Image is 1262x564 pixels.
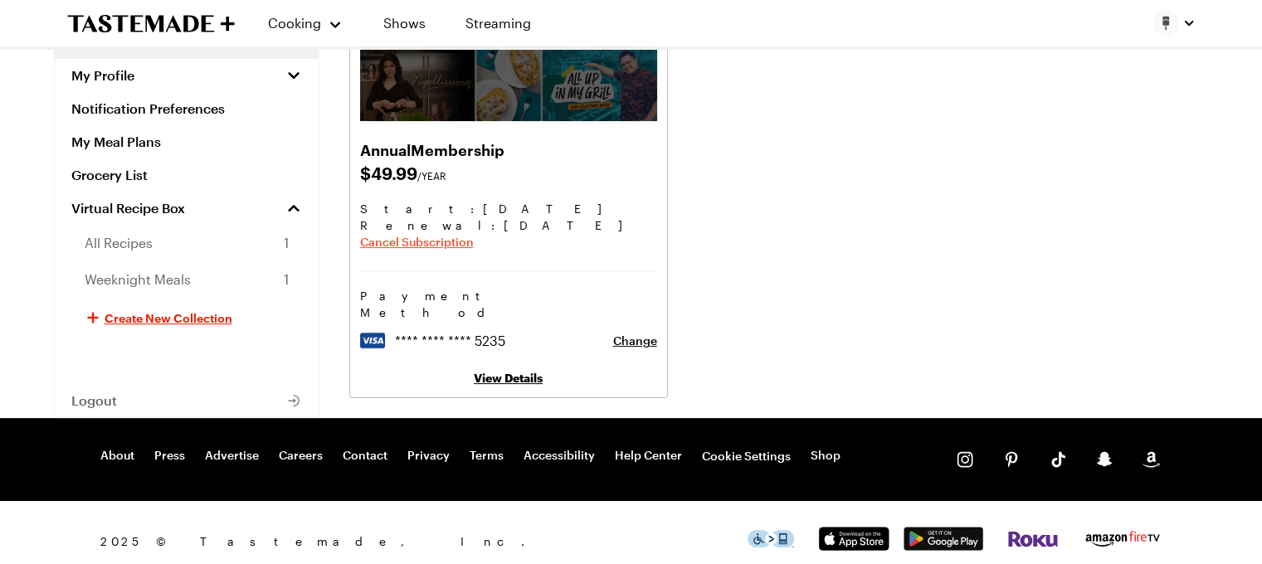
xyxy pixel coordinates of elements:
[417,170,446,182] span: /YEAR
[360,234,474,250] button: Cancel Subscription
[748,534,794,550] a: This icon serves as a link to download the Level Access assistive technology app for individuals ...
[154,448,185,464] a: Press
[811,448,841,464] a: Shop
[524,448,595,464] a: Accessibility
[470,448,504,464] a: Terms
[1006,531,1060,547] img: Roku
[1006,534,1060,550] a: Roku
[55,298,319,338] button: Create New Collection
[55,92,319,125] a: Notification Preferences
[205,448,259,464] a: Advertise
[105,309,232,326] span: Create New Collection
[55,225,319,261] a: All Recipes1
[100,448,134,464] a: About
[1083,537,1162,552] a: Amazon Fire TV
[85,270,191,289] span: Weeknight Meals
[904,537,983,553] a: Google Play
[279,448,323,464] a: Careers
[360,161,657,184] span: $ 49.99
[904,527,983,551] img: Google Play
[474,371,543,385] a: View Details
[814,537,894,553] a: App Store
[71,67,134,84] span: My Profile
[1152,10,1196,36] button: Profile picture
[55,158,319,192] a: Grocery List
[360,333,385,348] img: visa logo
[360,138,657,161] h2: Annual Membership
[100,532,748,551] span: 2025 © Tastemade, Inc.
[360,217,657,234] span: Renewal : [DATE]
[407,448,450,464] a: Privacy
[284,233,289,253] span: 1
[702,448,791,464] button: Cookie Settings
[55,59,319,92] button: My Profile
[268,15,321,31] span: Cooking
[55,192,319,225] a: Virtual Recipe Box
[814,527,894,551] img: App Store
[1152,10,1179,36] img: Profile picture
[360,288,657,321] h3: Payment Method
[55,384,319,417] button: Logout
[71,200,185,216] span: Virtual Recipe Box
[67,14,235,33] a: To Tastemade Home Page
[268,3,344,43] button: Cooking
[85,233,153,253] span: All Recipes
[55,125,319,158] a: My Meal Plans
[1083,528,1162,550] img: Amazon Fire TV
[343,448,387,464] a: Contact
[748,530,794,547] img: This icon serves as a link to download the Level Access assistive technology app for individuals ...
[71,392,117,409] span: Logout
[615,448,682,464] a: Help Center
[55,261,319,298] a: Weeknight Meals1
[613,333,657,349] button: Change
[360,201,657,217] span: Start: [DATE]
[284,270,289,289] span: 1
[100,448,841,464] nav: Footer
